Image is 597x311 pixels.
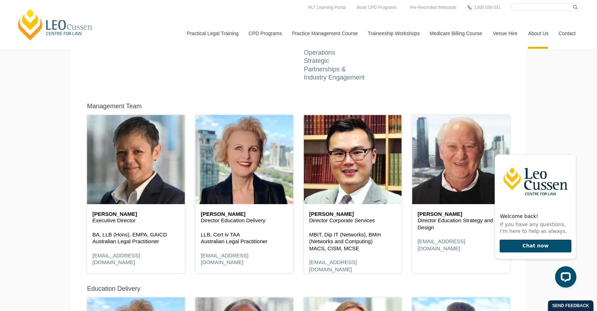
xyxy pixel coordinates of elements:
[92,217,179,224] p: Executive Director
[201,231,288,245] p: LLB, Cert iv TAA Australian Legal Practitioner
[201,211,288,217] h6: [PERSON_NAME]
[243,18,286,49] a: CPD Programs
[418,217,505,231] p: Director Education Strategy and Design
[304,57,365,81] a: Strategic Partnerships & Industry Engagement
[309,259,357,272] a: [EMAIL_ADDRESS][DOMAIN_NAME]
[408,4,458,11] a: Pre-Recorded Webcasts
[309,211,396,217] h6: [PERSON_NAME]
[287,18,362,49] a: Practice Management Course
[473,4,502,11] a: 1300 039 031
[309,231,396,252] p: MBIT, Dip IT (Networks), BMm (Networks and Computing) MACS, CISM, MCSE
[306,4,348,11] a: PLT Learning Portal
[474,5,500,10] span: 1300 039 031
[309,217,396,224] p: Director Corporate Services
[201,252,248,266] a: [EMAIL_ADDRESS][DOMAIN_NAME]
[16,8,95,41] a: [PERSON_NAME] Centre for Law
[488,18,523,49] a: Venue Hire
[418,211,505,217] h6: [PERSON_NAME]
[553,18,581,49] a: Contact
[489,142,579,293] iframe: LiveChat chat widget
[424,18,488,49] a: Medicare Billing Course
[87,285,140,293] h5: Education Delivery
[92,211,179,217] h6: [PERSON_NAME]
[355,4,398,11] a: Book CPD Programs
[92,252,140,266] a: [EMAIL_ADDRESS][DOMAIN_NAME]
[362,18,424,49] a: Traineeship Workshops
[304,41,357,56] a: Education Delivery Operations
[523,18,553,49] a: About Us
[87,103,142,110] h5: Management Team
[418,238,465,251] a: [EMAIL_ADDRESS][DOMAIN_NAME]
[201,217,288,224] p: Director Education Delivery
[182,18,243,49] a: Practical Legal Training
[92,231,179,245] p: BA, LLB (Hons), EMPA, GAICD Australian Legal Practitioner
